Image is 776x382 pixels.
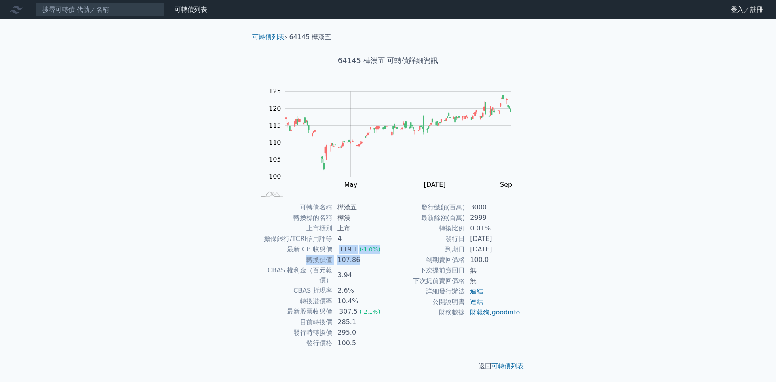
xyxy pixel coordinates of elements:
[255,296,333,306] td: 轉換溢價率
[724,3,770,16] a: 登入／註冊
[36,3,165,17] input: 搜尋可轉債 代號／名稱
[337,245,359,254] div: 119.1
[465,255,521,265] td: 100.0
[269,139,281,146] tspan: 110
[337,307,359,317] div: 307.5
[736,343,776,382] iframe: Chat Widget
[333,296,388,306] td: 10.4%
[388,244,465,255] td: 到期日
[465,276,521,286] td: 無
[255,306,333,317] td: 最新股票收盤價
[388,213,465,223] td: 最新餘額(百萬)
[470,287,483,295] a: 連結
[465,244,521,255] td: [DATE]
[470,298,483,306] a: 連結
[465,202,521,213] td: 3000
[333,285,388,296] td: 2.6%
[269,156,281,163] tspan: 105
[255,202,333,213] td: 可轉債名稱
[465,234,521,244] td: [DATE]
[255,213,333,223] td: 轉換標的名稱
[246,361,530,371] p: 返回
[333,213,388,223] td: 樺漢
[388,286,465,297] td: 詳細發行辦法
[388,223,465,234] td: 轉換比例
[246,55,530,66] h1: 64145 樺漢五 可轉債詳細資訊
[465,223,521,234] td: 0.01%
[333,327,388,338] td: 295.0
[388,307,465,318] td: 財務數據
[265,87,523,188] g: Chart
[333,338,388,348] td: 100.5
[255,317,333,327] td: 目前轉換價
[252,32,287,42] li: ›
[255,234,333,244] td: 擔保銀行/TCRI信用評等
[269,105,281,112] tspan: 120
[333,202,388,213] td: 樺漢五
[491,308,520,316] a: goodinfo
[269,122,281,129] tspan: 115
[255,244,333,255] td: 最新 CB 收盤價
[289,32,331,42] li: 64145 樺漢五
[388,234,465,244] td: 發行日
[388,297,465,307] td: 公開說明書
[736,343,776,382] div: 聊天小工具
[333,234,388,244] td: 4
[255,255,333,265] td: 轉換價值
[333,265,388,285] td: 3.94
[465,307,521,318] td: ,
[255,223,333,234] td: 上市櫃別
[388,265,465,276] td: 下次提前賣回日
[344,181,357,188] tspan: May
[465,265,521,276] td: 無
[333,223,388,234] td: 上市
[388,276,465,286] td: 下次提前賣回價格
[465,213,521,223] td: 2999
[359,246,380,253] span: (-1.0%)
[333,317,388,327] td: 285.1
[500,181,512,188] tspan: Sep
[424,181,445,188] tspan: [DATE]
[333,255,388,265] td: 107.86
[255,265,333,285] td: CBAS 權利金（百元報價）
[388,202,465,213] td: 發行總額(百萬)
[269,87,281,95] tspan: 125
[359,308,380,315] span: (-2.1%)
[388,255,465,265] td: 到期賣回價格
[470,308,489,316] a: 財報狗
[175,6,207,13] a: 可轉債列表
[491,362,524,370] a: 可轉債列表
[255,327,333,338] td: 發行時轉換價
[255,285,333,296] td: CBAS 折現率
[255,338,333,348] td: 發行價格
[269,173,281,180] tspan: 100
[252,33,285,41] a: 可轉債列表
